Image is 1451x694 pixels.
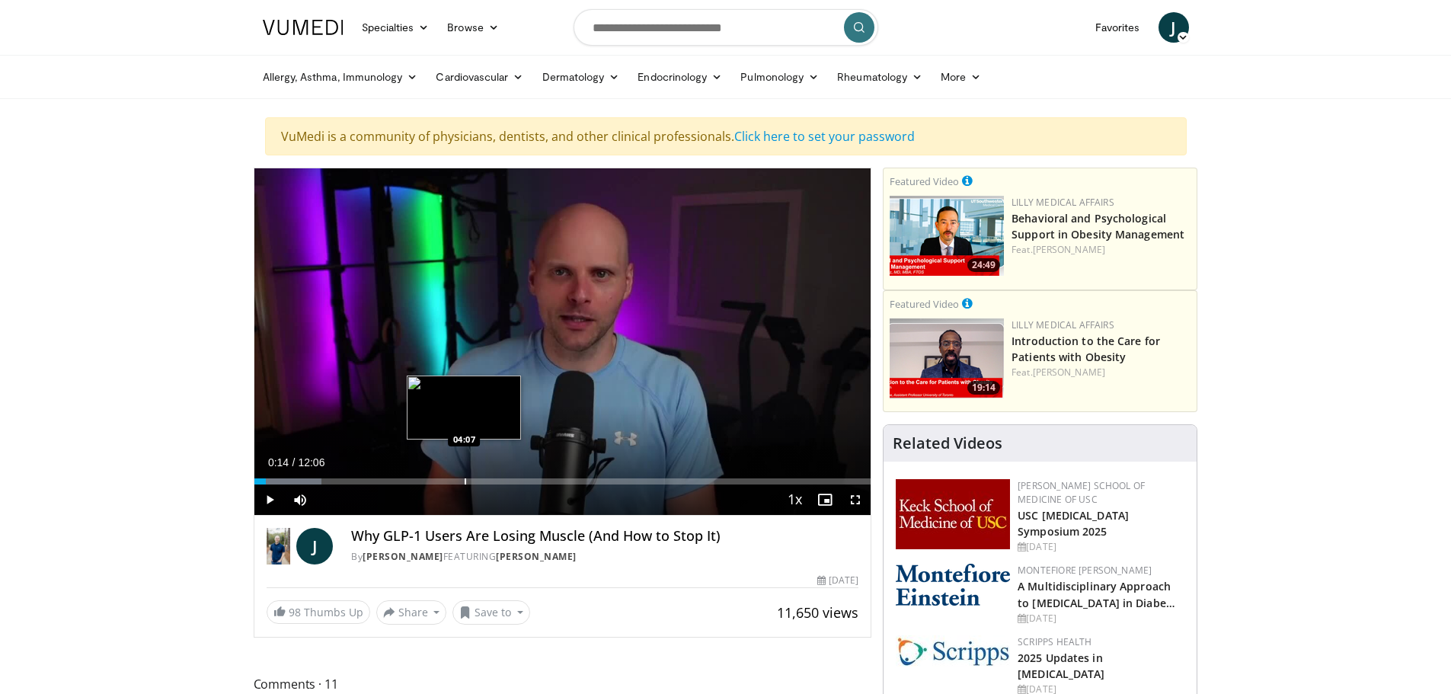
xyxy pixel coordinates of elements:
[896,635,1010,667] img: c9f2b0b7-b02a-4276-a72a-b0cbb4230bc1.jpg.150x105_q85_autocrop_double_scale_upscale_version-0.2.jpg
[292,456,296,469] span: /
[777,603,858,622] span: 11,650 views
[289,605,301,619] span: 98
[810,485,840,515] button: Enable picture-in-picture mode
[1033,243,1105,256] a: [PERSON_NAME]
[265,117,1187,155] div: VuMedi is a community of physicians, dentists, and other clinical professionals.
[254,478,871,485] div: Progress Bar
[893,434,1002,453] h4: Related Videos
[353,12,439,43] a: Specialties
[351,550,858,564] div: By FEATURING
[1012,243,1191,257] div: Feat.
[779,485,810,515] button: Playback Rate
[1018,564,1152,577] a: Montefiore [PERSON_NAME]
[254,168,871,516] video-js: Video Player
[452,600,530,625] button: Save to
[817,574,858,587] div: [DATE]
[298,456,324,469] span: 12:06
[1018,479,1145,506] a: [PERSON_NAME] School of Medicine of USC
[1018,579,1175,609] a: A Multidisciplinary Approach to [MEDICAL_DATA] in Diabe…
[890,297,959,311] small: Featured Video
[267,528,291,564] img: Dr. Jordan Rennicke
[890,196,1004,276] a: 24:49
[574,9,878,46] input: Search topics, interventions
[363,550,443,563] a: [PERSON_NAME]
[828,62,932,92] a: Rheumatology
[1012,334,1160,364] a: Introduction to the Care for Patients with Obesity
[1012,366,1191,379] div: Feat.
[1018,508,1129,539] a: USC [MEDICAL_DATA] Symposium 2025
[967,381,1000,395] span: 19:14
[351,528,858,545] h4: Why GLP-1 Users Are Losing Muscle (And How to Stop It)
[1018,540,1184,554] div: [DATE]
[896,479,1010,549] img: 7b941f1f-d101-407a-8bfa-07bd47db01ba.png.150x105_q85_autocrop_double_scale_upscale_version-0.2.jpg
[268,456,289,469] span: 0:14
[496,550,577,563] a: [PERSON_NAME]
[1033,366,1105,379] a: [PERSON_NAME]
[734,128,915,145] a: Click here to set your password
[427,62,532,92] a: Cardiovascular
[1012,318,1114,331] a: Lilly Medical Affairs
[1012,196,1114,209] a: Lilly Medical Affairs
[840,485,871,515] button: Fullscreen
[1159,12,1189,43] a: J
[890,196,1004,276] img: ba3304f6-7838-4e41-9c0f-2e31ebde6754.png.150x105_q85_crop-smart_upscale.png
[254,62,427,92] a: Allergy, Asthma, Immunology
[296,528,333,564] a: J
[890,174,959,188] small: Featured Video
[263,20,344,35] img: VuMedi Logo
[267,600,370,624] a: 98 Thumbs Up
[890,318,1004,398] a: 19:14
[896,564,1010,606] img: b0142b4c-93a1-4b58-8f91-5265c282693c.png.150x105_q85_autocrop_double_scale_upscale_version-0.2.png
[254,674,872,694] span: Comments 11
[438,12,508,43] a: Browse
[731,62,828,92] a: Pulmonology
[1018,612,1184,625] div: [DATE]
[1018,635,1091,648] a: Scripps Health
[533,62,629,92] a: Dermatology
[254,485,285,515] button: Play
[1018,651,1104,681] a: 2025 Updates in [MEDICAL_DATA]
[285,485,315,515] button: Mute
[628,62,731,92] a: Endocrinology
[1086,12,1149,43] a: Favorites
[967,258,1000,272] span: 24:49
[1012,211,1184,241] a: Behavioral and Psychological Support in Obesity Management
[890,318,1004,398] img: acc2e291-ced4-4dd5-b17b-d06994da28f3.png.150x105_q85_crop-smart_upscale.png
[407,376,521,440] img: image.jpeg
[932,62,990,92] a: More
[376,600,447,625] button: Share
